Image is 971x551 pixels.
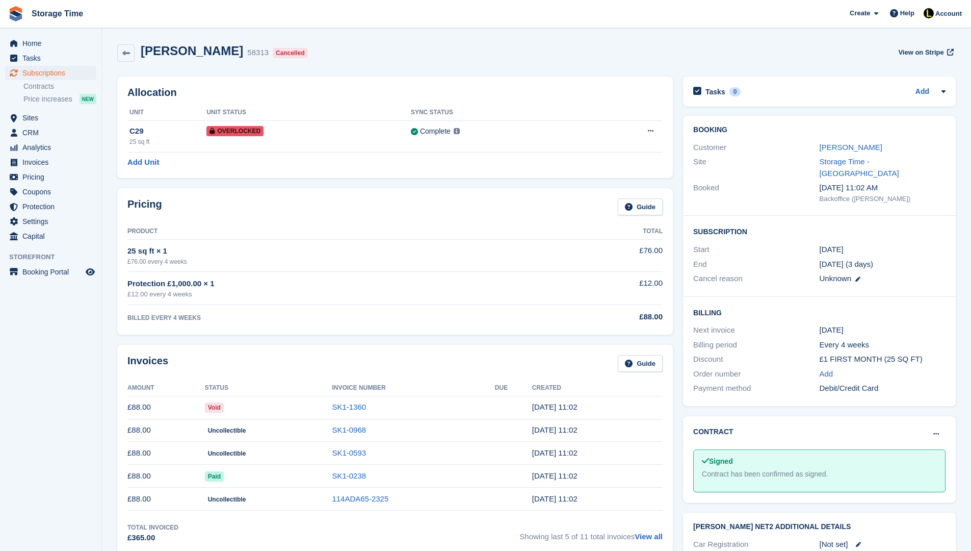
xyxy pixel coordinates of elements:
h2: Subscription [693,226,946,236]
h2: [PERSON_NAME] [141,44,243,58]
a: Preview store [84,266,96,278]
div: BILLED EVERY 4 WEEKS [127,313,549,322]
span: CRM [22,126,84,140]
span: Analytics [22,140,84,155]
h2: Tasks [705,87,725,96]
span: Help [900,8,914,18]
span: View on Stripe [898,47,943,58]
span: Uncollectible [205,425,249,436]
span: Price increases [23,94,72,104]
span: Subscriptions [22,66,84,80]
td: £12.00 [549,272,663,305]
div: Protection £1,000.00 × 1 [127,278,549,290]
div: Site [693,156,819,179]
time: 2025-07-04 10:02:25 UTC [532,425,578,434]
a: Add [820,368,833,380]
time: 2025-08-01 10:02:23 UTC [532,403,578,411]
span: Unknown [820,274,852,283]
div: C29 [129,126,206,137]
div: Cancelled [273,48,308,58]
div: Signed [702,456,937,467]
td: £88.00 [127,419,205,442]
th: Sync Status [411,105,586,121]
a: SK1-0238 [332,471,366,480]
span: Uncollectible [205,494,249,505]
th: Created [532,380,663,396]
time: 2025-05-09 10:02:33 UTC [532,471,578,480]
span: Capital [22,229,84,243]
div: £12.00 every 4 weeks [127,289,549,299]
time: 2025-06-06 10:02:23 UTC [532,448,578,457]
a: Storage Time - [GEOGRAPHIC_DATA] [820,157,899,178]
div: £1 FIRST MONTH (25 SQ FT) [820,354,946,365]
div: Booked [693,182,819,204]
a: menu [5,155,96,169]
a: Add [915,86,929,98]
div: 0 [729,87,741,96]
div: NEW [80,94,96,104]
time: 2025-04-11 10:02:41 UTC [532,494,578,503]
h2: [PERSON_NAME] Net2 Additional Details [693,523,946,531]
h2: Allocation [127,87,663,98]
span: Sites [22,111,84,125]
span: Pricing [22,170,84,184]
div: 25 sq ft × 1 [127,245,549,257]
th: Due [495,380,532,396]
a: 114ADA65-2325 [332,494,388,503]
span: [DATE] (3 days) [820,260,874,268]
div: Payment method [693,383,819,394]
div: Complete [420,126,451,137]
div: Next invoice [693,324,819,336]
div: 25 sq ft [129,137,206,146]
td: £88.00 [127,442,205,465]
a: [PERSON_NAME] [820,143,882,152]
h2: Billing [693,307,946,317]
a: menu [5,111,96,125]
div: End [693,259,819,270]
a: menu [5,265,96,279]
a: menu [5,36,96,51]
span: Invoices [22,155,84,169]
span: Uncollectible [205,448,249,459]
div: Cancel reason [693,273,819,285]
a: menu [5,51,96,65]
a: menu [5,185,96,199]
span: Coupons [22,185,84,199]
span: Paid [205,471,224,482]
div: [DATE] 11:02 AM [820,182,946,194]
td: £88.00 [127,488,205,511]
div: [Not set] [820,539,946,550]
div: £76.00 every 4 weeks [127,257,549,266]
a: Guide [618,355,663,372]
div: Total Invoiced [127,523,178,532]
span: Account [935,9,962,19]
span: Home [22,36,84,51]
span: Overlocked [206,126,264,136]
div: Order number [693,368,819,380]
span: Booking Portal [22,265,84,279]
a: Contracts [23,82,96,91]
div: £88.00 [549,311,663,323]
td: £88.00 [127,396,205,419]
span: Storefront [9,252,101,262]
a: Add Unit [127,157,159,168]
time: 2024-10-25 00:00:00 UTC [820,244,844,256]
img: stora-icon-8386f47178a22dfd0bd8f6a31ec36ba5ce8667c1dd55bd0f319d3a0aa187defe.svg [8,6,23,21]
th: Unit [127,105,206,121]
a: View all [635,532,663,541]
th: Total [549,223,663,240]
h2: Contract [693,427,733,437]
div: 58313 [247,47,269,59]
th: Amount [127,380,205,396]
img: Laaibah Sarwar [924,8,934,18]
div: Car Registration [693,539,819,550]
div: £365.00 [127,532,178,544]
div: Debit/Credit Card [820,383,946,394]
a: menu [5,214,96,229]
td: £88.00 [127,465,205,488]
a: SK1-1360 [332,403,366,411]
a: SK1-0593 [332,448,366,457]
span: Showing last 5 of 11 total invoices [519,523,663,544]
div: Discount [693,354,819,365]
img: icon-info-grey-7440780725fd019a000dd9b08b2336e03edf1995a4989e88bcd33f0948082b44.svg [454,128,460,134]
